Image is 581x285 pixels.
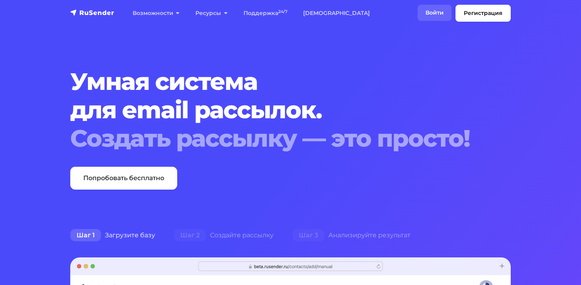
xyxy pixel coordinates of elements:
[236,5,295,21] a: Поддержка24/7
[278,9,287,14] sup: 24/7
[70,167,177,190] a: Попробовать бесплатно
[70,124,473,153] div: Создать рассылку — это просто!
[70,229,101,242] span: Шаг 1
[292,229,324,242] span: Шаг 3
[70,67,473,153] h1: Умная система для email рассылок.
[165,227,283,243] div: Создайте рассылку
[70,9,114,17] img: RuSender
[61,227,165,243] div: Загрузите базу
[174,229,206,242] span: Шаг 2
[295,5,378,21] a: [DEMOGRAPHIC_DATA]
[125,5,187,21] a: Возможности
[283,227,420,243] div: Анализируйте результат
[418,5,452,21] a: Войти
[455,5,511,22] a: Регистрация
[187,5,235,21] a: Ресурсы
